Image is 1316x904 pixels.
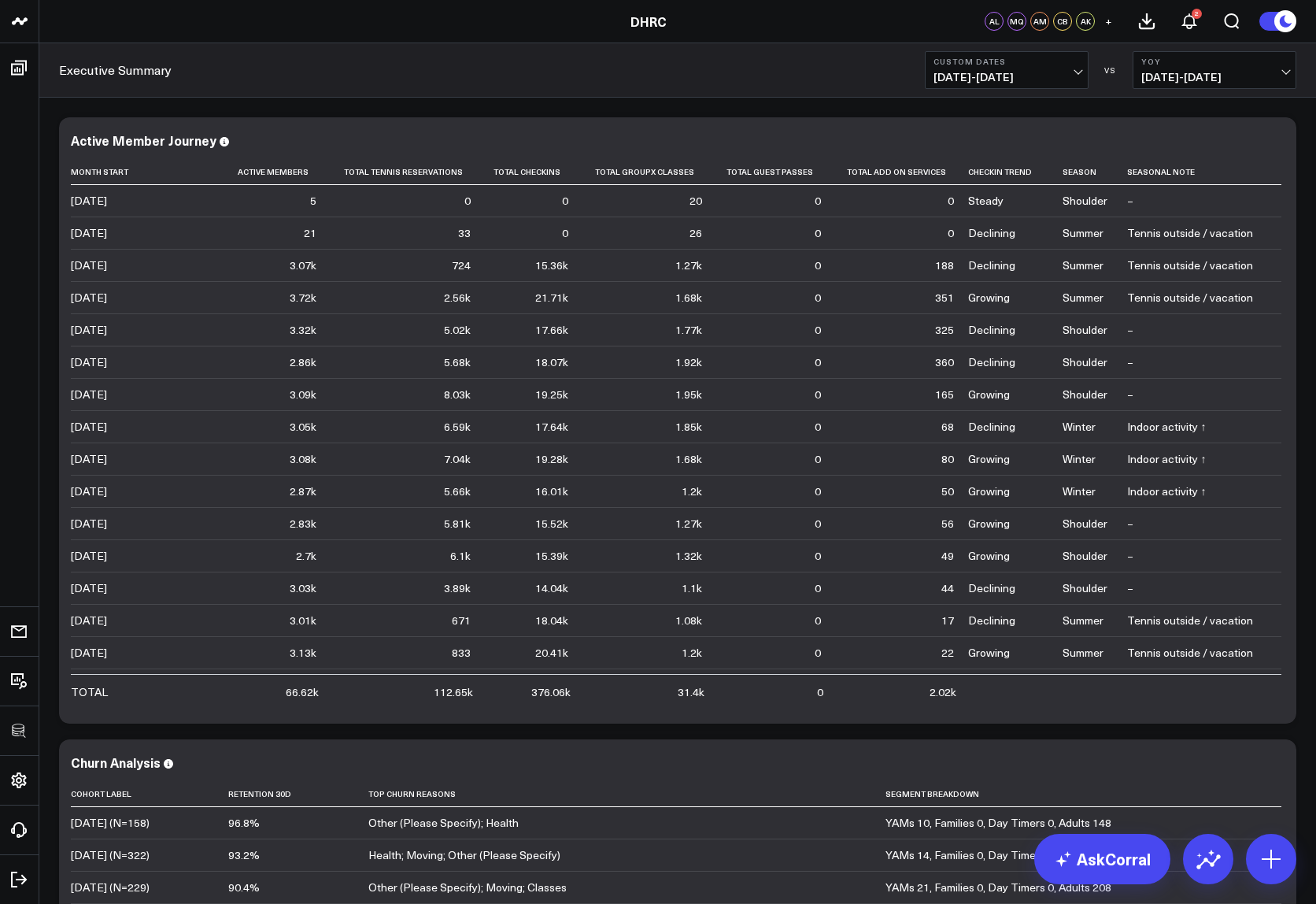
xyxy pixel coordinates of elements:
div: MQ [1007,12,1026,31]
div: 0 [815,387,821,402]
div: Tennis outside / vacation [1127,225,1253,241]
div: 3.01k [290,613,316,628]
a: AskCorral [1034,834,1170,884]
div: 1.27k [675,257,702,273]
th: Cohort Label [71,781,228,807]
div: TOTAL [71,684,108,700]
div: YAMs 10, Families 0, Day Timers 0, Adults 148 [885,815,1111,831]
div: 188 [935,257,954,273]
div: 21.71k [535,290,568,306]
div: 17.64k [535,419,568,435]
div: Other (Please Specify); Moving; Classes [368,880,567,895]
div: 165 [935,387,954,402]
div: [DATE] [71,193,107,209]
div: Growing [968,290,1010,306]
div: Churn Analysis [71,754,161,771]
div: 724 [452,257,471,273]
div: – [1127,516,1133,532]
div: 0 [815,193,821,209]
div: – [1127,322,1133,338]
div: 351 [935,290,954,306]
div: Growing [968,451,1010,467]
div: Shoulder [1063,322,1107,338]
div: Declining [968,225,1015,241]
div: Declining [968,613,1015,628]
div: 0 [815,613,821,628]
div: 2 [1192,9,1202,19]
div: 0 [815,548,821,564]
div: 5 [310,193,316,209]
div: 1.68k [675,290,702,306]
div: – [1127,354,1133,370]
div: – [1127,580,1133,596]
div: 3.32k [290,322,316,338]
div: Shoulder [1063,516,1107,532]
div: 19.28k [535,451,568,467]
div: 5.66k [444,483,471,499]
div: YAMs 14, Families 0, Day Timers 0, Adults 308 [885,847,1111,863]
div: 49 [941,548,954,564]
th: Total Groupx Classes [582,159,715,185]
div: [DATE] (N=229) [71,880,150,895]
div: 19.25k [535,387,568,402]
div: [DATE] [71,516,107,532]
div: Growing [968,548,1010,564]
div: YAMs 21, Families 0, Day Timers 0, Adults 208 [885,880,1111,895]
div: [DATE] [71,451,107,467]
th: Seasonal Note [1127,159,1281,185]
div: 17 [941,613,954,628]
div: 1.2k [682,483,702,499]
div: 2.87k [290,483,316,499]
th: Season [1063,159,1127,185]
div: 0 [948,193,954,209]
button: + [1099,12,1118,31]
div: Declining [968,257,1015,273]
div: CB [1053,12,1072,31]
div: 80 [941,451,954,467]
div: Summer [1063,290,1103,306]
div: 1.08k [675,613,702,628]
div: Summer [1063,257,1103,273]
b: Custom Dates [933,57,1080,66]
div: 1.68k [675,451,702,467]
div: 21 [304,225,316,241]
div: [DATE] [71,548,107,564]
div: – [1127,548,1133,564]
div: 3.72k [290,290,316,306]
div: 66.62k [286,684,319,700]
div: 50 [941,483,954,499]
div: 3.09k [290,387,316,402]
th: Total Add On Services [835,159,968,185]
div: 0 [815,451,821,467]
div: 3.05k [290,419,316,435]
div: 8.03k [444,387,471,402]
div: 0 [815,322,821,338]
div: 2.83k [290,516,316,532]
div: 3.89k [444,580,471,596]
div: 2.86k [290,354,316,370]
div: 90.4% [228,880,260,895]
div: Other (Please Specify); Health [368,815,519,831]
div: [DATE] [71,322,107,338]
div: 1.32k [675,548,702,564]
div: 1.27k [675,516,702,532]
span: [DATE] - [DATE] [933,71,1080,83]
div: Summer [1063,613,1103,628]
div: 33 [458,225,471,241]
div: 26 [689,225,702,241]
a: Executive Summary [59,61,172,79]
div: 0 [815,580,821,596]
div: 7.04k [444,451,471,467]
div: 44 [941,580,954,596]
div: Shoulder [1063,580,1107,596]
div: Growing [968,645,1010,661]
div: Active Member Journey [71,132,216,149]
div: AM [1030,12,1049,31]
th: Retention 30d [228,781,368,807]
div: 0 [562,225,568,241]
div: 31.4k [678,684,704,700]
div: 18.07k [535,354,568,370]
div: Summer [1063,645,1103,661]
button: Custom Dates[DATE]-[DATE] [925,51,1089,89]
div: Shoulder [1063,387,1107,402]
